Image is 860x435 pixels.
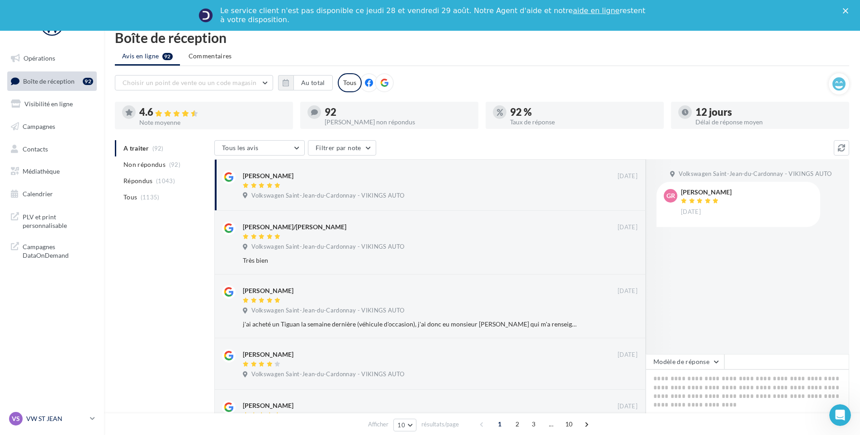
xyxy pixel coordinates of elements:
span: (92) [169,161,180,168]
div: Boîte de réception [115,31,849,44]
div: Tous [338,73,362,92]
div: Le service client n'est pas disponible ce jeudi 28 et vendredi 29 août. Notre Agent d'aide et not... [220,6,647,24]
span: Tous [123,193,137,202]
span: (1135) [141,194,160,201]
span: Volkswagen Saint-Jean-du-Cardonnay - VIKINGS AUTO [251,307,404,315]
img: Profile image for Service-Client [198,8,213,23]
div: 12 jours [695,107,842,117]
span: Contacts [23,145,48,152]
div: Note moyenne [139,119,286,126]
span: Volkswagen Saint-Jean-du-Cardonnay - VIKINGS AUTO [251,192,404,200]
span: VS [12,414,20,423]
div: j'ai acheté un Tiguan la semaine dernière (véhicule d'occasion), j'ai donc eu monsieur [PERSON_NA... [243,320,579,329]
span: 2 [510,417,525,431]
span: PLV et print personnalisable [23,211,93,230]
span: 1 [492,417,507,431]
div: 92 % [510,107,657,117]
span: [DATE] [618,402,638,411]
iframe: Intercom live chat [829,404,851,426]
span: résultats/page [421,420,459,429]
button: Au total [293,75,333,90]
button: 10 [393,419,416,431]
button: Filtrer par note [308,140,376,156]
span: Campagnes DataOnDemand [23,241,93,260]
a: Visibilité en ligne [5,95,99,113]
div: [PERSON_NAME] [243,350,293,359]
button: Choisir un point de vente ou un code magasin [115,75,273,90]
div: [PERSON_NAME] non répondus [325,119,471,125]
div: [PERSON_NAME] [243,286,293,295]
span: (1043) [156,177,175,184]
span: [DATE] [618,172,638,180]
span: Répondus [123,176,153,185]
button: Au total [278,75,333,90]
div: [PERSON_NAME] [681,189,732,195]
div: [PERSON_NAME] [243,171,293,180]
span: Tous les avis [222,144,259,151]
p: VW ST JEAN [26,414,86,423]
button: Modèle de réponse [646,354,724,369]
span: Campagnes [23,123,55,130]
a: Contacts [5,140,99,159]
a: Campagnes [5,117,99,136]
a: Campagnes DataOnDemand [5,237,99,264]
a: Médiathèque [5,162,99,181]
span: Volkswagen Saint-Jean-du-Cardonnay - VIKINGS AUTO [251,370,404,378]
span: Volkswagen Saint-Jean-du-Cardonnay - VIKINGS AUTO [679,170,832,178]
a: Boîte de réception92 [5,71,99,91]
span: [DATE] [618,287,638,295]
span: Non répondus [123,160,165,169]
div: 92 [325,107,471,117]
div: Délai de réponse moyen [695,119,842,125]
a: PLV et print personnalisable [5,207,99,234]
button: Tous les avis [214,140,305,156]
span: 3 [526,417,541,431]
div: Fermer [843,8,852,14]
span: [DATE] [618,351,638,359]
span: [DATE] [681,208,701,216]
span: Volkswagen Saint-Jean-du-Cardonnay - VIKINGS AUTO [251,243,404,251]
span: Commentaires [189,52,232,61]
span: Boîte de réception [23,77,75,85]
a: aide en ligne [573,6,619,15]
div: [PERSON_NAME]/[PERSON_NAME] [243,222,346,232]
span: 10 [562,417,576,431]
span: Médiathèque [23,167,60,175]
div: Très bien [243,256,579,265]
div: 4.6 [139,107,286,118]
span: ... [544,417,558,431]
span: Calendrier [23,190,53,198]
div: [PERSON_NAME] [243,401,293,410]
span: Choisir un point de vente ou un code magasin [123,79,256,86]
span: Afficher [368,420,388,429]
a: VS VW ST JEAN [7,410,97,427]
span: Opérations [24,54,55,62]
a: Calendrier [5,184,99,203]
div: Taux de réponse [510,119,657,125]
span: 10 [397,421,405,429]
span: Visibilité en ligne [24,100,73,108]
a: Opérations [5,49,99,68]
span: [DATE] [618,223,638,232]
span: Gr [666,191,675,200]
div: 92 [83,78,93,85]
